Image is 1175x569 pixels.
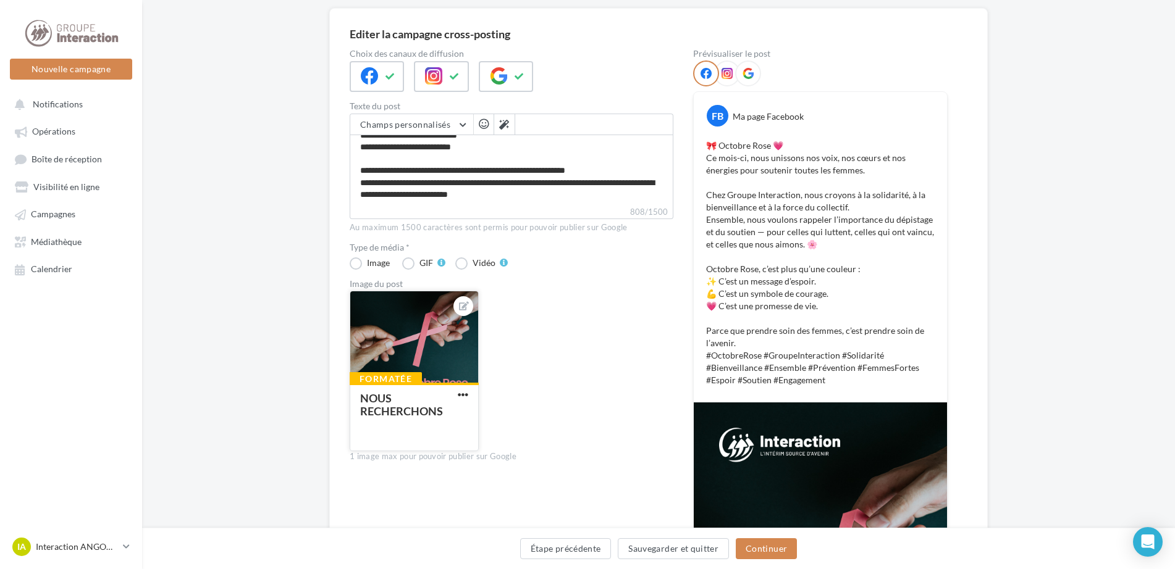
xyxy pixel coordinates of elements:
div: NOUS RECHERCHONS [360,391,443,418]
div: Prévisualiser le post [693,49,948,58]
div: FB [707,105,728,127]
button: Nouvelle campagne [10,59,132,80]
p: 🎀 Octobre Rose 💗 Ce mois-ci, nous unissons nos voix, nos cœurs et nos énergies pour soutenir tout... [706,139,935,386]
a: IA Interaction ANGOULÈME [10,535,132,559]
span: Calendrier [31,264,72,275]
div: 1 image max pour pouvoir publier sur Google [350,451,673,462]
span: Champs personnalisés [360,119,450,130]
span: Campagnes [31,209,75,220]
a: Opérations [7,120,135,142]
a: Boîte de réception [7,147,135,170]
a: Campagnes [7,202,135,225]
label: Texte du post [350,102,673,110]
div: Vidéo [473,259,495,267]
button: Sauvegarder et quitter [618,538,729,559]
a: Calendrier [7,257,135,280]
div: Formatée [350,372,422,386]
span: Visibilité en ligne [33,181,99,192]
span: Boîte de réception [32,154,102,164]
div: Editer la campagne cross-posting [350,28,510,39]
button: Notifications [7,93,130,115]
div: Ma page Facebook [733,110,804,123]
span: Médiathèque [31,236,82,247]
div: Image du post [350,280,673,288]
div: Open Intercom Messenger [1133,527,1163,557]
button: Champs personnalisés [350,114,473,135]
p: Interaction ANGOULÈME [36,541,118,553]
label: Type de média * [350,243,673,252]
span: IA [17,541,26,553]
button: Continuer [736,538,797,559]
label: Choix des canaux de diffusion [350,49,673,58]
div: GIF [419,259,433,267]
a: Médiathèque [7,230,135,252]
div: Image [367,259,390,267]
label: 808/1500 [350,206,673,219]
span: Opérations [32,127,75,137]
div: Au maximum 1500 caractères sont permis pour pouvoir publier sur Google [350,222,673,233]
button: Étape précédente [520,538,612,559]
a: Visibilité en ligne [7,175,135,197]
span: Notifications [33,99,83,109]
